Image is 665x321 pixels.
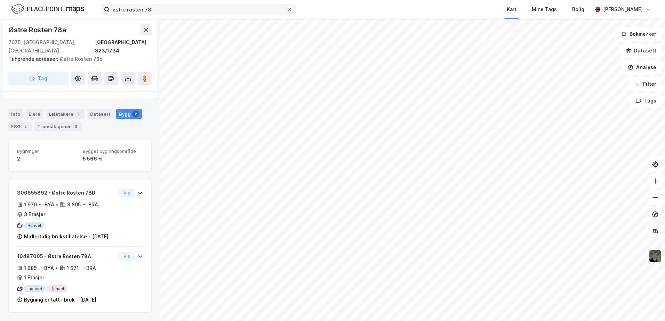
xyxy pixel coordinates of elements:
[46,109,85,119] div: Leietakere
[110,4,287,15] input: Søk på adresse, matrikkel, gårdeiere, leietakere eller personer
[8,122,32,131] div: ESG
[532,5,557,14] div: Mine Tags
[615,27,662,41] button: Bokmerker
[116,109,142,119] div: Bygg
[95,38,152,55] div: [GEOGRAPHIC_DATA], 323/1734
[17,189,116,197] div: 300855892 - Østre Rosten 78D
[11,3,84,15] img: logo.f888ab2527a4732fd821a326f86c7f29.svg
[8,38,95,55] div: 7075, [GEOGRAPHIC_DATA], [GEOGRAPHIC_DATA]
[24,200,54,209] div: 1 970 ㎡ BYA
[119,252,135,261] button: Vis
[630,94,662,108] button: Tags
[630,288,665,321] div: Kontrollprogram for chat
[17,155,77,163] div: 2
[67,200,98,209] div: 3 895 ㎡ BRA
[17,252,116,261] div: 10487005 - Østre Rosten 78A
[72,123,79,130] div: 3
[24,296,96,304] div: Bygning er tatt i bruk - [DATE]
[8,109,23,119] div: Info
[8,56,60,62] span: Tilhørende adresser:
[75,110,82,117] div: 2
[55,265,58,271] div: •
[22,123,29,130] div: 2
[17,148,77,154] span: Bygninger
[603,5,643,14] div: [PERSON_NAME]
[83,148,143,154] span: Bygget bygningsområde
[8,55,146,63] div: Østre Rosten 78d
[119,189,135,197] button: Vis
[26,109,43,119] div: Eiere
[24,264,54,272] div: 1 685 ㎡ BYA
[620,44,662,58] button: Datasett
[24,232,109,241] div: Midlertidig brukstillatelse - [DATE]
[629,77,662,91] button: Filter
[630,288,665,321] iframe: Chat Widget
[24,210,45,219] div: 3 Etasjer
[34,122,82,131] div: Transaksjoner
[507,5,516,14] div: Kart
[87,109,113,119] div: Datasett
[132,110,139,117] div: 2
[56,202,58,207] div: •
[8,72,68,85] button: Tag
[67,264,96,272] div: 1 671 ㎡ BRA
[24,273,44,282] div: 1 Etasjer
[622,60,662,74] button: Analyse
[572,5,584,14] div: Bolig
[8,24,68,35] div: Østre Rosten 78a
[83,155,143,163] div: 5 566 ㎡
[649,249,662,263] img: 9k=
